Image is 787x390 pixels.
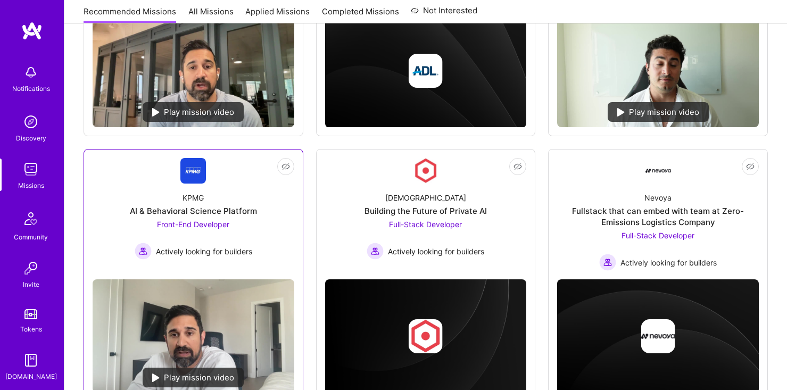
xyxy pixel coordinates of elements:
[18,180,44,191] div: Missions
[84,6,176,23] a: Recommended Missions
[20,159,42,180] img: teamwork
[18,206,44,231] img: Community
[5,371,57,382] div: [DOMAIN_NAME]
[367,243,384,260] img: Actively looking for builders
[513,162,522,171] i: icon EyeClosed
[93,158,294,271] a: Company LogoKPMGAI & Behavioral Science PlatformFront-End Developer Actively looking for builders...
[409,54,443,88] img: Company logo
[16,132,46,144] div: Discovery
[93,14,294,127] img: No Mission
[180,158,206,184] img: Company Logo
[364,205,487,217] div: Building the Future of Private AI
[143,368,244,387] div: Play mission video
[156,246,252,257] span: Actively looking for builders
[20,258,42,279] img: Invite
[641,319,675,353] img: Company logo
[245,6,310,23] a: Applied Missions
[746,162,755,171] i: icon EyeClosed
[157,220,229,229] span: Front-End Developer
[20,111,42,132] img: discovery
[14,231,48,243] div: Community
[608,102,709,122] div: Play mission video
[152,374,160,382] img: play
[135,243,152,260] img: Actively looking for builders
[281,162,290,171] i: icon EyeClosed
[599,254,616,271] img: Actively looking for builders
[24,309,37,319] img: tokens
[617,108,625,117] img: play
[188,6,234,23] a: All Missions
[20,323,42,335] div: Tokens
[183,192,204,203] div: KPMG
[389,220,462,229] span: Full-Stack Developer
[143,102,244,122] div: Play mission video
[622,231,694,240] span: Full-Stack Developer
[557,158,759,271] a: Company LogoNevoyaFullstack that can embed with team at Zero-Emissions Logistics CompanyFull-Stac...
[152,108,160,117] img: play
[644,192,672,203] div: Nevoya
[385,192,466,203] div: [DEMOGRAPHIC_DATA]
[21,21,43,40] img: logo
[411,4,477,23] a: Not Interested
[130,205,257,217] div: AI & Behavioral Science Platform
[20,350,42,371] img: guide book
[557,205,759,228] div: Fullstack that can embed with team at Zero-Emissions Logistics Company
[620,257,717,268] span: Actively looking for builders
[322,6,399,23] a: Completed Missions
[388,246,484,257] span: Actively looking for builders
[413,158,438,184] img: Company Logo
[325,158,527,271] a: Company Logo[DEMOGRAPHIC_DATA]Building the Future of Private AIFull-Stack Developer Actively look...
[557,14,759,127] img: No Mission
[409,319,443,353] img: Company logo
[645,158,671,184] img: Company Logo
[20,62,42,83] img: bell
[12,83,50,94] div: Notifications
[23,279,39,290] div: Invite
